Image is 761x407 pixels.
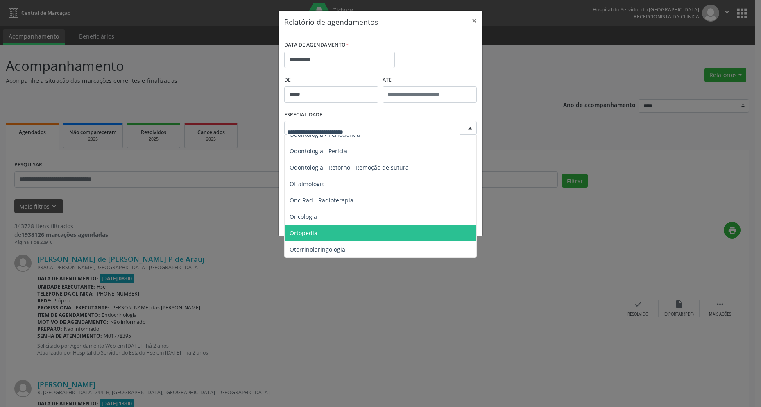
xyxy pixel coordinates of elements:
[290,213,317,221] span: Oncologia
[466,11,482,31] button: Close
[290,229,317,237] span: Ortopedia
[383,74,477,86] label: ATÉ
[284,74,378,86] label: De
[284,109,322,121] label: ESPECIALIDADE
[290,246,345,253] span: Otorrinolaringologia
[290,164,409,171] span: Odontologia - Retorno - Remoção de sutura
[290,180,325,188] span: Oftalmologia
[290,196,353,204] span: Onc.Rad - Radioterapia
[284,16,378,27] h5: Relatório de agendamentos
[290,147,347,155] span: Odontologia - Perícia
[284,39,349,52] label: DATA DE AGENDAMENTO
[290,131,360,139] span: Odontologia - Periodontia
